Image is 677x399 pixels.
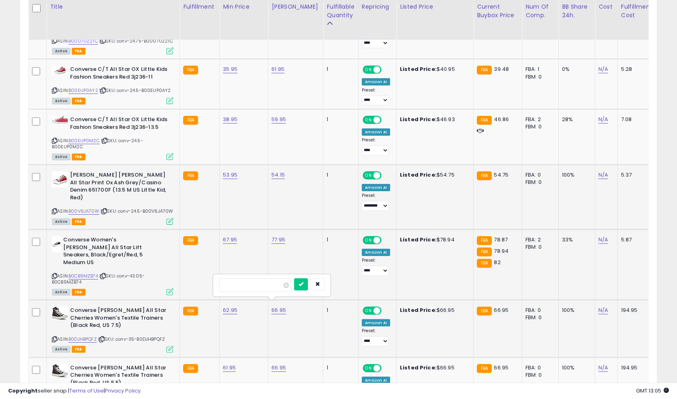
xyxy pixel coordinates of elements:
[52,346,70,353] span: All listings currently available for purchase on Amazon
[400,115,437,123] b: Listed Price:
[400,236,467,243] div: $78.94
[562,116,589,123] div: 28%
[70,66,169,83] b: Converse C/T All Star OX Little Kids Fashion Sneakers Red 3j236-11
[183,2,216,11] div: Fulfillment
[183,116,198,125] small: FBA
[271,364,286,372] a: 66.95
[621,236,649,243] div: 5.87
[621,364,649,371] div: 194.95
[562,236,589,243] div: 33%
[98,336,165,342] span: | SKU: conv-35-B0DJHBPQFZ
[52,307,173,352] div: ASIN:
[68,208,99,215] a: B00V6JA70W
[70,116,169,133] b: Converse C/T All Star OX Little Kids Fashion Sneakers Red 3j236-13.5
[362,319,390,326] div: Amazon AI
[8,387,141,395] div: seller snap | |
[63,236,162,268] b: Converse Women's [PERSON_NAME] All Star Lift Sneakers, Black/Egret/Red, 5 Medium US
[327,2,355,19] div: Fulfillable Quantity
[363,117,374,124] span: ON
[362,249,390,256] div: Amazon AI
[52,273,145,285] span: | SKU: conv-43.05-B0CB9MZB74
[494,65,509,73] span: 39.48
[380,365,393,371] span: OFF
[477,236,492,245] small: FBA
[99,38,173,44] span: | SKU: conv-24.75-B0007UZ2TC
[327,116,352,123] div: 1
[223,236,237,244] a: 67.95
[362,184,390,191] div: Amazon AI
[327,171,352,179] div: 1
[68,87,98,94] a: B00EUP0AY2
[72,218,85,225] span: FBA
[223,65,237,73] a: 35.95
[362,128,390,136] div: Amazon AI
[52,137,143,149] span: | SKU: conv-24.5-B00EUP0M2C
[362,2,393,11] div: Repricing
[363,66,374,73] span: ON
[562,66,589,73] div: 0%
[271,171,285,179] a: 54.15
[494,236,508,243] span: 78.87
[72,154,85,160] span: FBA
[525,243,552,251] div: FBM: 0
[400,116,467,123] div: $46.93
[105,387,141,395] a: Privacy Policy
[68,38,98,45] a: B0007UZ2TC
[598,171,608,179] a: N/A
[52,98,70,105] span: All listings currently available for purchase on Amazon
[477,307,492,316] small: FBA
[525,2,555,19] div: Num of Comp.
[494,115,509,123] span: 46.86
[621,116,649,123] div: 7.08
[525,179,552,186] div: FBM: 0
[477,171,492,180] small: FBA
[363,172,374,179] span: ON
[400,65,437,73] b: Listed Price:
[183,364,198,373] small: FBA
[621,66,649,73] div: 5.28
[223,171,237,179] a: 53.95
[70,364,169,389] b: Converse [PERSON_NAME] All Star Cherries Women's Textile Trainers (Black Red, US 5.5)
[68,336,97,343] a: B0DJHBPQFZ
[477,364,492,373] small: FBA
[52,218,70,225] span: All listings currently available for purchase on Amazon
[400,364,467,371] div: $66.95
[636,387,669,395] span: 2025-09-14 13:05 GMT
[477,248,492,256] small: FBA
[271,2,320,11] div: [PERSON_NAME]
[52,154,70,160] span: All listings currently available for purchase on Amazon
[271,236,285,244] a: 77.95
[52,66,173,103] div: ASIN:
[223,306,237,314] a: 62.95
[525,364,552,371] div: FBA: 0
[562,2,592,19] div: BB Share 24h.
[52,171,68,188] img: 51tAr6yKffL._SL40_.jpg
[562,171,589,179] div: 100%
[72,289,85,296] span: FBA
[223,364,236,372] a: 61.95
[52,364,68,378] img: 41Zx6BpXxyL._SL40_.jpg
[598,306,608,314] a: N/A
[525,66,552,73] div: FBA: 1
[598,65,608,73] a: N/A
[380,117,393,124] span: OFF
[494,364,508,371] span: 66.95
[327,236,352,243] div: 1
[327,364,352,371] div: 1
[362,258,390,276] div: Preset:
[362,78,390,85] div: Amazon AI
[400,307,467,314] div: $66.95
[380,66,393,73] span: OFF
[400,66,467,73] div: $40.95
[525,73,552,81] div: FBM: 0
[525,171,552,179] div: FBA: 0
[223,2,265,11] div: Min Price
[68,137,100,144] a: B00EUP0M2C
[525,123,552,130] div: FBM: 0
[621,171,649,179] div: 5.37
[271,65,284,73] a: 61.95
[183,66,198,75] small: FBA
[598,236,608,244] a: N/A
[477,2,519,19] div: Current Buybox Price
[525,307,552,314] div: FBA: 0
